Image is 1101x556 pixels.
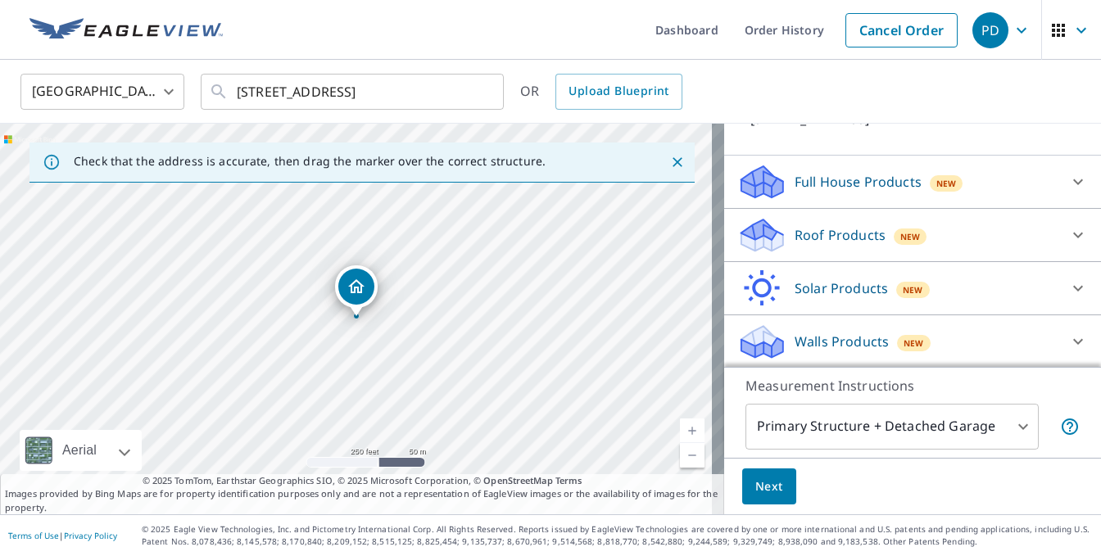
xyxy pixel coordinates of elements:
p: Solar Products [795,278,888,298]
div: Aerial [57,430,102,471]
a: Terms of Use [8,530,59,541]
p: © 2025 Eagle View Technologies, Inc. and Pictometry International Corp. All Rights Reserved. Repo... [142,523,1093,548]
p: Full House Products [795,172,922,192]
a: Cancel Order [845,13,958,47]
div: OR [520,74,682,110]
div: Solar ProductsNew [737,269,1088,308]
div: Full House ProductsNew [737,162,1088,201]
div: Roof ProductsNew [737,215,1088,255]
div: Aerial [20,430,142,471]
span: New [903,283,923,296]
p: Walls Products [795,332,889,351]
a: Current Level 17, Zoom In [680,418,705,443]
span: New [900,230,921,243]
div: Dropped pin, building 1, Residential property, 115 E Lincoln Ave Barrington, IL 60010 [335,265,378,316]
button: Next [742,468,796,505]
p: | [8,531,117,540]
span: © 2025 TomTom, Earthstar Geographics SIO, © 2025 Microsoft Corporation, © [143,474,582,488]
div: [GEOGRAPHIC_DATA] [20,69,184,115]
img: EV Logo [29,18,223,43]
span: Upload Blueprint [569,81,668,102]
span: New [936,177,957,190]
input: Search by address or latitude-longitude [237,69,470,115]
a: Upload Blueprint [555,74,682,110]
p: Check that the address is accurate, then drag the marker over the correct structure. [74,154,546,169]
p: Roof Products [795,225,886,245]
a: OpenStreetMap [483,474,552,486]
span: New [904,337,924,350]
div: Primary Structure + Detached Garage [745,404,1039,450]
a: Terms [555,474,582,486]
span: Your report will include the primary structure and a detached garage if one exists. [1060,417,1080,436]
a: Privacy Policy [64,530,117,541]
span: Next [755,477,783,497]
button: Close [667,151,688,173]
a: Current Level 17, Zoom Out [680,443,705,468]
p: Measurement Instructions [745,376,1080,396]
div: PD [972,12,1008,48]
div: Walls ProductsNew [737,322,1088,361]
